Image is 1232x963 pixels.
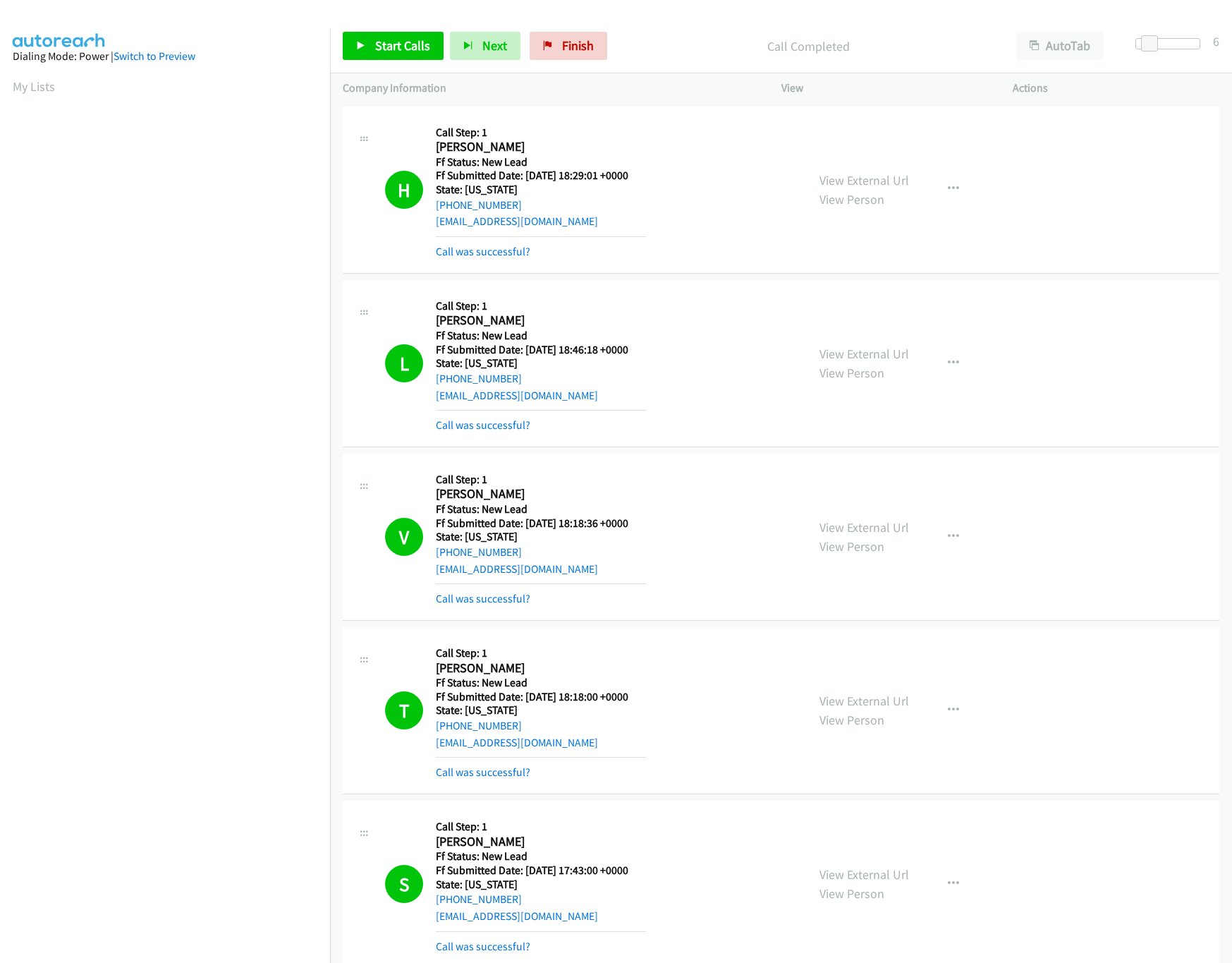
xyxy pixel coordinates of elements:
a: [PHONE_NUMBER] [436,198,522,212]
p: Actions [1013,80,1219,97]
h2: [PERSON_NAME] [436,834,646,850]
h5: Call Step: 1 [436,473,646,487]
div: Dialing Mode: Power | [13,48,317,65]
span: Finish [562,37,594,54]
h1: L [385,344,423,382]
h2: [PERSON_NAME] [436,313,646,329]
a: View Person [819,365,884,381]
h5: Ff Status: New Lead [436,676,646,690]
a: Start Calls [343,32,444,60]
h5: Ff Submitted Date: [DATE] 18:46:18 +0000 [436,343,646,357]
h1: V [385,518,423,556]
a: View Person [819,885,884,902]
span: Next [482,37,507,54]
p: View [781,80,988,97]
iframe: Resource Center [1192,425,1232,538]
a: View External Url [819,172,909,188]
a: View External Url [819,519,909,535]
a: View Person [819,712,884,728]
a: Call was successful? [436,765,530,779]
h1: T [385,691,423,729]
h1: H [385,171,423,209]
h5: Ff Status: New Lead [436,502,646,516]
h5: State: [US_STATE] [436,703,646,717]
h5: Call Step: 1 [436,820,646,834]
a: [PHONE_NUMBER] [436,545,522,559]
p: Company Information [343,80,756,97]
span: Start Calls [375,37,430,54]
h5: Ff Submitted Date: [DATE] 18:18:36 +0000 [436,516,646,531]
a: View External Url [819,866,909,883]
a: [PHONE_NUMBER] [436,372,522,385]
a: Call was successful? [436,245,530,258]
h5: Ff Submitted Date: [DATE] 18:18:00 +0000 [436,690,646,704]
a: Switch to Preview [114,49,195,63]
h2: [PERSON_NAME] [436,139,646,155]
button: AutoTab [1016,32,1104,60]
h2: [PERSON_NAME] [436,660,646,677]
h5: State: [US_STATE] [436,356,646,370]
a: [EMAIL_ADDRESS][DOMAIN_NAME] [436,736,598,749]
h5: Call Step: 1 [436,126,646,140]
a: [EMAIL_ADDRESS][DOMAIN_NAME] [436,909,598,923]
h5: State: [US_STATE] [436,878,646,892]
h5: State: [US_STATE] [436,183,646,197]
a: [EMAIL_ADDRESS][DOMAIN_NAME] [436,389,598,402]
a: [PHONE_NUMBER] [436,892,522,906]
a: [EMAIL_ADDRESS][DOMAIN_NAME] [436,562,598,576]
a: Call was successful? [436,940,530,953]
h5: Ff Status: New Lead [436,849,646,864]
h2: [PERSON_NAME] [436,486,646,502]
h5: Call Step: 1 [436,646,646,660]
iframe: Dialpad [13,109,330,779]
a: Call was successful? [436,592,530,605]
a: Finish [530,32,607,60]
h5: Call Step: 1 [436,299,646,313]
h5: Ff Status: New Lead [436,329,646,343]
a: My Lists [13,78,55,95]
div: 6 [1213,32,1219,51]
a: [PHONE_NUMBER] [436,719,522,732]
h5: State: [US_STATE] [436,530,646,544]
a: View External Url [819,693,909,709]
button: Next [450,32,520,60]
h1: S [385,865,423,903]
a: Call was successful? [436,418,530,432]
p: Call Completed [626,37,991,56]
a: View Person [819,191,884,207]
a: [EMAIL_ADDRESS][DOMAIN_NAME] [436,214,598,228]
h5: Ff Submitted Date: [DATE] 17:43:00 +0000 [436,864,646,878]
h5: Ff Status: New Lead [436,155,646,169]
h5: Ff Submitted Date: [DATE] 18:29:01 +0000 [436,169,646,183]
a: View External Url [819,346,909,362]
a: View Person [819,538,884,555]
